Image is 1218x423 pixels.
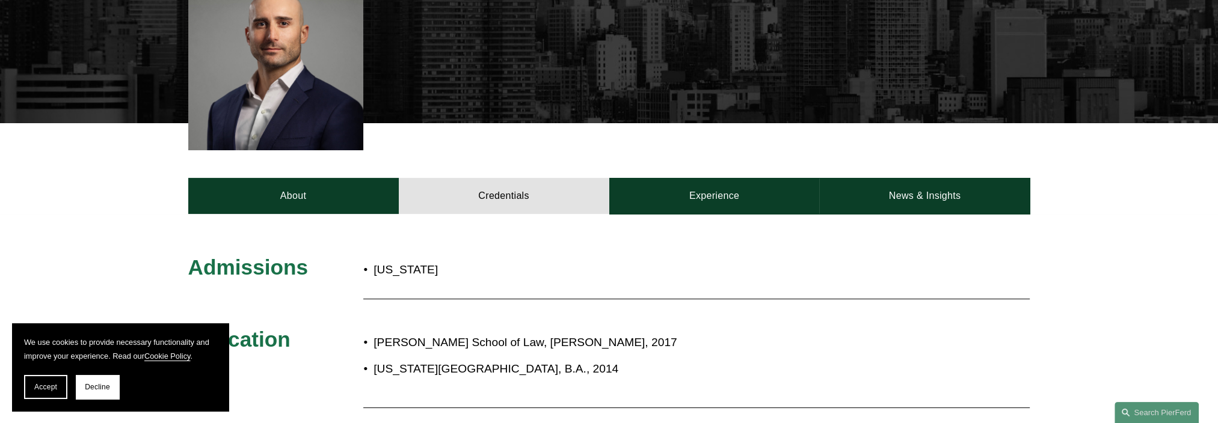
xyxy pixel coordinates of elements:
[76,375,119,399] button: Decline
[188,255,308,279] span: Admissions
[188,327,291,351] span: Education
[144,351,191,361] a: Cookie Policy
[819,178,1030,214] a: News & Insights
[374,260,679,281] p: [US_STATE]
[85,383,110,391] span: Decline
[609,178,820,214] a: Experience
[34,383,57,391] span: Accept
[374,359,924,380] p: [US_STATE][GEOGRAPHIC_DATA], B.A., 2014
[399,178,609,214] a: Credentials
[12,323,229,411] section: Cookie banner
[24,335,217,363] p: We use cookies to provide necessary functionality and improve your experience. Read our .
[188,178,399,214] a: About
[1115,402,1199,423] a: Search this site
[374,332,924,353] p: [PERSON_NAME] School of Law, [PERSON_NAME], 2017
[24,375,67,399] button: Accept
